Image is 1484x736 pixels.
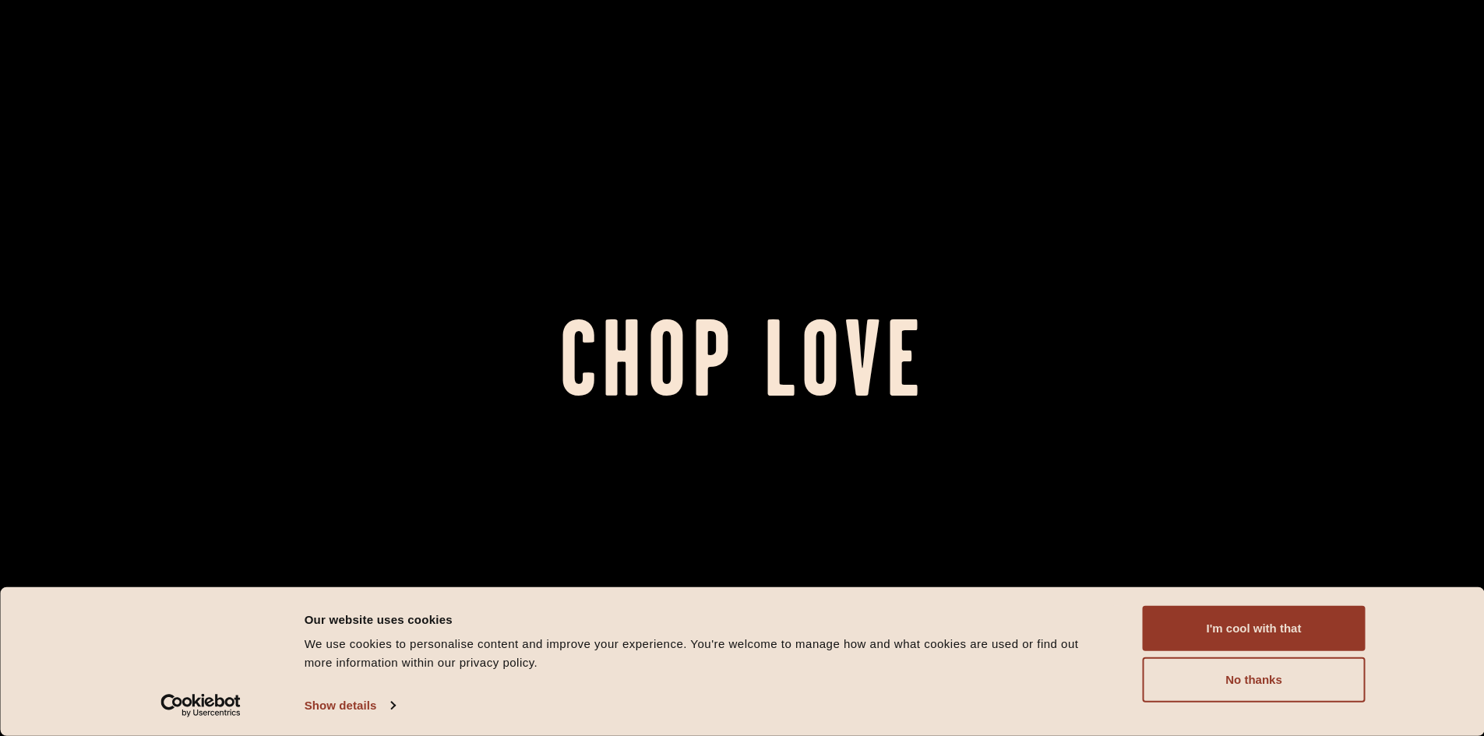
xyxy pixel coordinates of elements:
[132,694,269,717] a: Usercentrics Cookiebot - opens in a new window
[305,635,1108,672] div: We use cookies to personalise content and improve your experience. You're welcome to manage how a...
[305,694,395,717] a: Show details
[1143,657,1366,703] button: No thanks
[1143,606,1366,651] button: I'm cool with that
[305,610,1108,629] div: Our website uses cookies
